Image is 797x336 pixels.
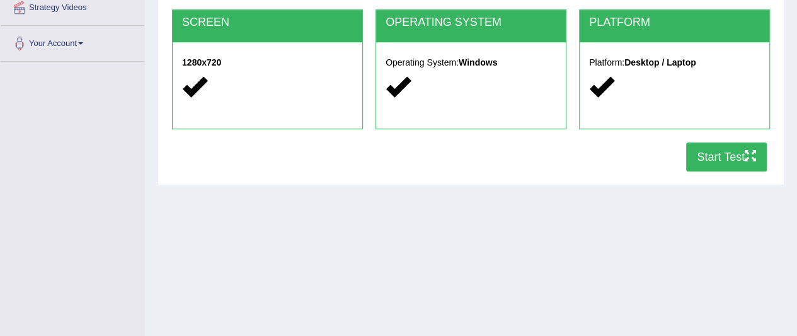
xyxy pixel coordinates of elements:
[624,57,696,67] strong: Desktop / Laptop
[686,142,767,171] button: Start Test
[182,57,221,67] strong: 1280x720
[182,16,353,29] h2: SCREEN
[459,57,497,67] strong: Windows
[386,16,556,29] h2: OPERATING SYSTEM
[589,58,760,67] h5: Platform:
[386,58,556,67] h5: Operating System:
[589,16,760,29] h2: PLATFORM
[1,26,144,57] a: Your Account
